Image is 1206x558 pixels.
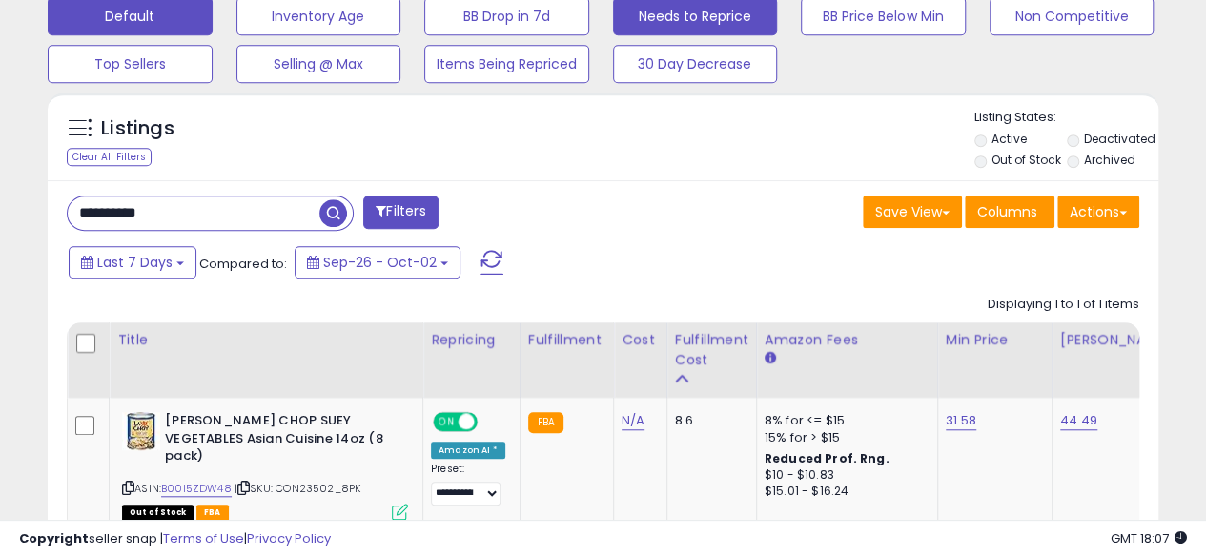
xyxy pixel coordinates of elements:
a: 44.49 [1060,411,1097,430]
span: FBA [196,505,229,521]
div: $15.01 - $16.24 [765,484,923,500]
button: Columns [965,196,1054,228]
div: $10 - $10.83 [765,467,923,484]
button: Last 7 Days [69,246,196,279]
label: Out of Stock [991,152,1060,168]
span: All listings that are currently out of stock and unavailable for purchase on Amazon [122,505,194,521]
a: Privacy Policy [247,529,331,548]
div: [PERSON_NAME] [1060,330,1174,350]
img: 510KWuhqVYL._SL40_.jpg [122,412,160,450]
span: OFF [475,414,505,430]
div: Fulfillment Cost [675,330,748,370]
div: seller snap | | [19,530,331,548]
button: Actions [1057,196,1139,228]
div: 8.6 [675,412,742,429]
small: Amazon Fees. [765,350,776,367]
div: Clear All Filters [67,148,152,166]
b: Reduced Prof. Rng. [765,450,889,466]
button: Selling @ Max [236,45,401,83]
label: Deactivated [1084,131,1155,147]
div: Preset: [431,463,505,506]
div: Amazon Fees [765,330,930,350]
h5: Listings [101,115,174,142]
div: Min Price [946,330,1044,350]
div: Fulfillment [528,330,605,350]
div: Title [117,330,415,350]
div: Cost [622,330,659,350]
div: 15% for > $15 [765,429,923,446]
button: Sep-26 - Oct-02 [295,246,460,279]
span: | SKU: CON23502_8PK [235,481,360,496]
p: Listing States: [974,109,1158,127]
label: Archived [1084,152,1135,168]
span: Sep-26 - Oct-02 [323,253,437,272]
a: N/A [622,411,644,430]
label: Active [991,131,1026,147]
span: Columns [977,202,1037,221]
small: FBA [528,412,563,433]
div: 8% for <= $15 [765,412,923,429]
button: Filters [363,196,438,229]
span: ON [435,414,459,430]
button: Save View [863,196,962,228]
a: B00I5ZDW48 [161,481,232,497]
div: Displaying 1 to 1 of 1 items [988,296,1139,314]
div: ASIN: [122,412,408,518]
strong: Copyright [19,529,89,548]
a: 31.58 [946,411,976,430]
div: Repricing [431,330,512,350]
a: Terms of Use [163,529,244,548]
button: Items Being Repriced [424,45,589,83]
b: [PERSON_NAME] CHOP SUEY VEGETABLES Asian Cuisine 14oz (8 pack) [165,412,397,470]
span: Last 7 Days [97,253,173,272]
span: Compared to: [199,255,287,273]
button: Top Sellers [48,45,213,83]
span: 2025-10-11 18:07 GMT [1111,529,1187,548]
div: Amazon AI * [431,442,505,459]
button: 30 Day Decrease [613,45,778,83]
